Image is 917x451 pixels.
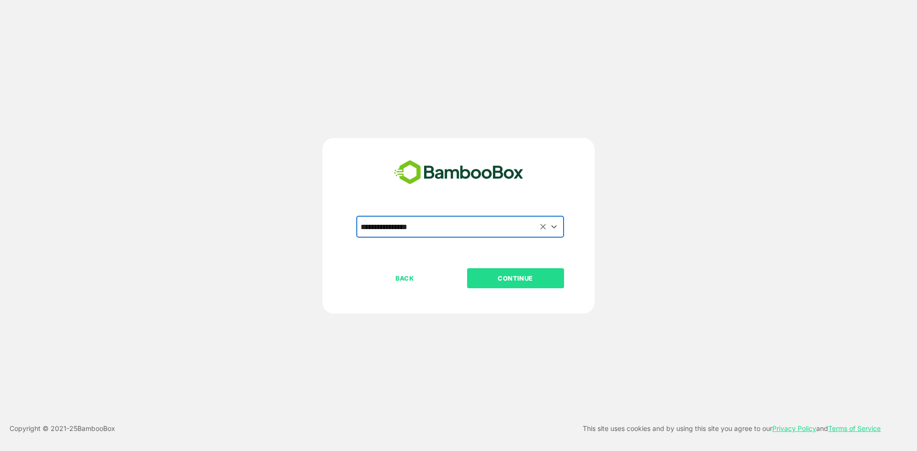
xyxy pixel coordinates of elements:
p: CONTINUE [468,273,563,283]
button: Open [548,220,561,233]
a: Terms of Service [828,424,881,432]
button: BACK [356,268,453,288]
button: Clear [538,221,549,232]
p: BACK [357,273,453,283]
p: Copyright © 2021- 25 BambooBox [10,423,115,434]
button: CONTINUE [467,268,564,288]
a: Privacy Policy [772,424,816,432]
img: bamboobox [389,157,529,189]
p: This site uses cookies and by using this site you agree to our and [583,423,881,434]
